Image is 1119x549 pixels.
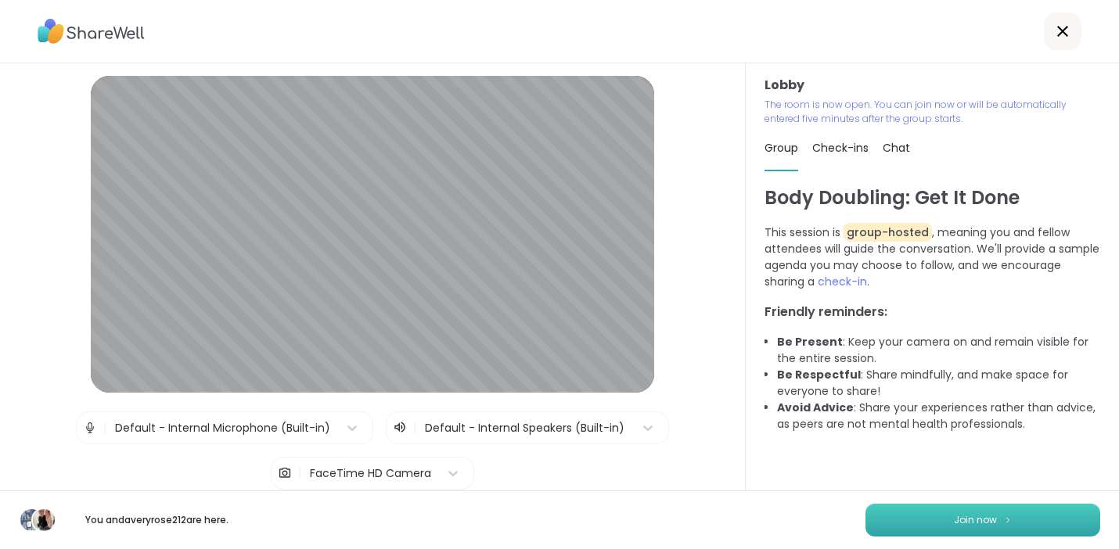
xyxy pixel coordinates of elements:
h3: Friendly reminders: [765,303,1100,321]
b: Be Respectful [777,367,861,382]
span: group-hosted [844,223,932,242]
p: The room is now open. You can join now or will be automatically entered five minutes after the gr... [765,98,1100,126]
span: Join now [954,513,997,527]
span: | [413,418,417,437]
img: ShareWell Logomark [1003,515,1013,524]
span: Group [765,140,798,156]
li: : Share mindfully, and make space for everyone to share! [777,367,1100,400]
img: meg79 [20,509,42,531]
li: : Share your experiences rather than advice, as peers are not mental health professionals. [777,400,1100,432]
span: check-in [818,274,867,289]
span: | [103,412,107,443]
img: Camera [278,457,292,489]
button: Join now [865,504,1100,536]
h1: Body Doubling: Get It Done [765,184,1100,212]
img: ShareWell Logo [38,13,145,49]
p: You and averyrose212 are here. [69,513,244,527]
li: : Keep your camera on and remain visible for the entire session. [777,334,1100,367]
h3: Lobby [765,76,1100,95]
div: Default - Internal Microphone (Built-in) [115,420,330,436]
span: Chat [883,140,910,156]
img: averyrose212 [33,509,55,531]
img: Microphone [83,412,97,443]
b: Be Present [777,334,843,350]
div: FaceTime HD Camera [310,465,431,482]
span: | [298,457,302,489]
p: This session is , meaning you and fellow attendees will guide the conversation. We'll provide a s... [765,224,1100,290]
span: Check-ins [812,140,869,156]
b: Avoid Advice [777,400,854,415]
